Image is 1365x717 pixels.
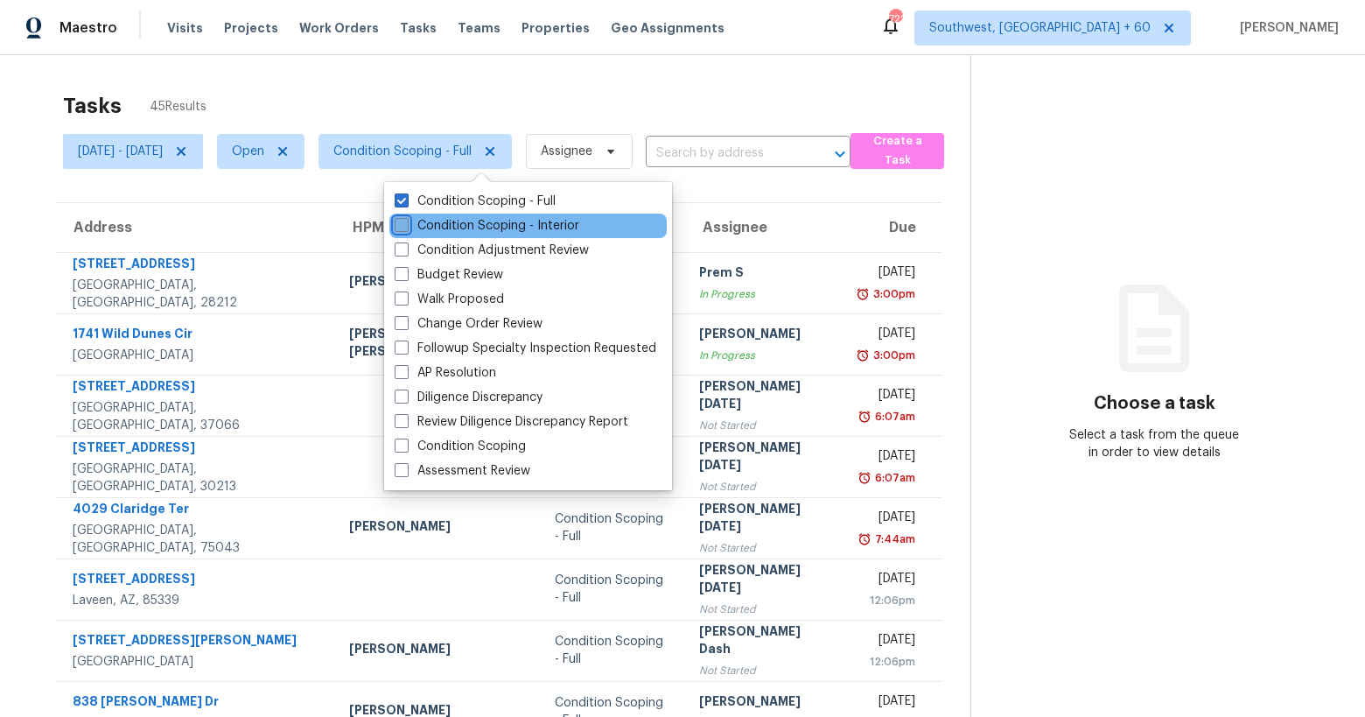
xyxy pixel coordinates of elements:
[395,438,526,455] label: Condition Scoping
[857,531,871,548] img: Overdue Alarm Icon
[395,340,656,357] label: Followup Specialty Inspection Requested
[73,325,321,347] div: 1741 Wild Dunes Cir
[224,19,278,37] span: Projects
[73,692,321,714] div: 838 [PERSON_NAME] Dr
[699,417,831,434] div: Not Started
[859,653,915,671] div: 12:06pm
[395,413,628,431] label: Review Diligence Discrepancy Report
[73,399,321,434] div: [GEOGRAPHIC_DATA], [GEOGRAPHIC_DATA], 37066
[349,272,527,294] div: [PERSON_NAME]
[458,19,500,37] span: Teams
[859,631,915,653] div: [DATE]
[395,242,589,259] label: Condition Adjustment Review
[395,364,496,382] label: AP Resolution
[699,561,831,601] div: [PERSON_NAME][DATE]
[400,22,437,34] span: Tasks
[859,131,935,172] span: Create a Task
[73,377,321,399] div: [STREET_ADDRESS]
[349,517,527,539] div: [PERSON_NAME]
[859,692,915,714] div: [DATE]
[335,203,541,252] th: HPM
[685,203,845,252] th: Assignee
[646,140,801,167] input: Search by address
[73,653,321,671] div: [GEOGRAPHIC_DATA]
[699,500,831,539] div: [PERSON_NAME][DATE]
[699,285,831,303] div: In Progress
[59,19,117,37] span: Maestro
[1233,19,1339,37] span: [PERSON_NAME]
[699,662,831,679] div: Not Started
[73,500,321,522] div: 4029 Claridge Ter
[63,97,122,115] h2: Tasks
[857,469,871,487] img: Overdue Alarm Icon
[859,447,915,469] div: [DATE]
[73,522,321,557] div: [GEOGRAPHIC_DATA], [GEOGRAPHIC_DATA], 75043
[73,255,321,277] div: [STREET_ADDRESS]
[395,389,542,406] label: Diligence Discrepancy
[167,19,203,37] span: Visits
[349,325,527,364] div: [PERSON_NAME] [PERSON_NAME]
[850,133,944,169] button: Create a Task
[73,631,321,653] div: [STREET_ADDRESS][PERSON_NAME]
[699,347,831,364] div: In Progress
[73,277,321,312] div: [GEOGRAPHIC_DATA], [GEOGRAPHIC_DATA], 28212
[889,11,901,28] div: 722
[699,692,831,714] div: [PERSON_NAME]
[699,325,831,347] div: [PERSON_NAME]
[856,285,870,303] img: Overdue Alarm Icon
[870,347,915,364] div: 3:00pm
[541,143,592,160] span: Assignee
[611,19,724,37] span: Geo Assignments
[856,347,870,364] img: Overdue Alarm Icon
[699,264,831,285] div: Prem S
[699,539,831,557] div: Not Started
[1094,395,1215,412] h3: Choose a task
[395,462,530,480] label: Assessment Review
[150,98,206,116] span: 45 Results
[859,386,915,408] div: [DATE]
[395,266,503,284] label: Budget Review
[859,325,915,347] div: [DATE]
[929,19,1151,37] span: Southwest, [GEOGRAPHIC_DATA] + 60
[349,640,527,662] div: [PERSON_NAME]
[699,377,831,417] div: [PERSON_NAME][DATE]
[859,570,915,592] div: [DATE]
[333,143,472,160] span: Condition Scoping - Full
[395,217,579,235] label: Condition Scoping - Interior
[859,509,915,531] div: [DATE]
[555,633,671,668] div: Condition Scoping - Full
[699,622,831,662] div: [PERSON_NAME] Dash
[299,19,379,37] span: Work Orders
[871,531,915,548] div: 7:44am
[395,315,542,333] label: Change Order Review
[73,460,321,496] div: [GEOGRAPHIC_DATA], [GEOGRAPHIC_DATA], 30213
[859,592,915,609] div: 12:06pm
[699,601,831,618] div: Not Started
[232,143,264,160] span: Open
[73,592,321,609] div: Laveen, AZ, 85339
[395,291,504,308] label: Walk Proposed
[845,203,942,252] th: Due
[828,142,852,166] button: Open
[699,439,831,478] div: [PERSON_NAME][DATE]
[521,19,590,37] span: Properties
[56,203,335,252] th: Address
[73,570,321,592] div: [STREET_ADDRESS]
[871,408,915,425] div: 6:07am
[395,193,556,210] label: Condition Scoping - Full
[78,143,163,160] span: [DATE] - [DATE]
[870,285,915,303] div: 3:00pm
[73,439,321,460] div: [STREET_ADDRESS]
[699,478,831,496] div: Not Started
[857,408,871,425] img: Overdue Alarm Icon
[859,264,915,285] div: [DATE]
[1063,426,1246,461] div: Select a task from the queue in order to view details
[73,347,321,364] div: [GEOGRAPHIC_DATA]
[871,469,915,487] div: 6:07am
[555,572,671,607] div: Condition Scoping - Full
[555,510,671,545] div: Condition Scoping - Full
